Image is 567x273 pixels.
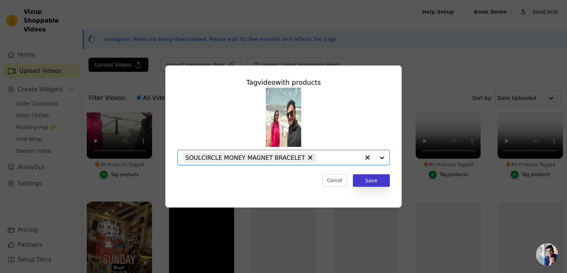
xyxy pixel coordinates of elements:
[353,174,390,187] button: Save
[266,88,301,147] img: reel-preview-smgwbf-mv.myshopify.com-3132107157659067702_262448262.jpeg
[536,243,558,266] a: Open chat
[322,174,347,187] button: Cancel
[185,153,305,162] span: SOULCIRCLE MONEY MAGNET BRACELET
[177,77,390,88] div: Tag video with products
